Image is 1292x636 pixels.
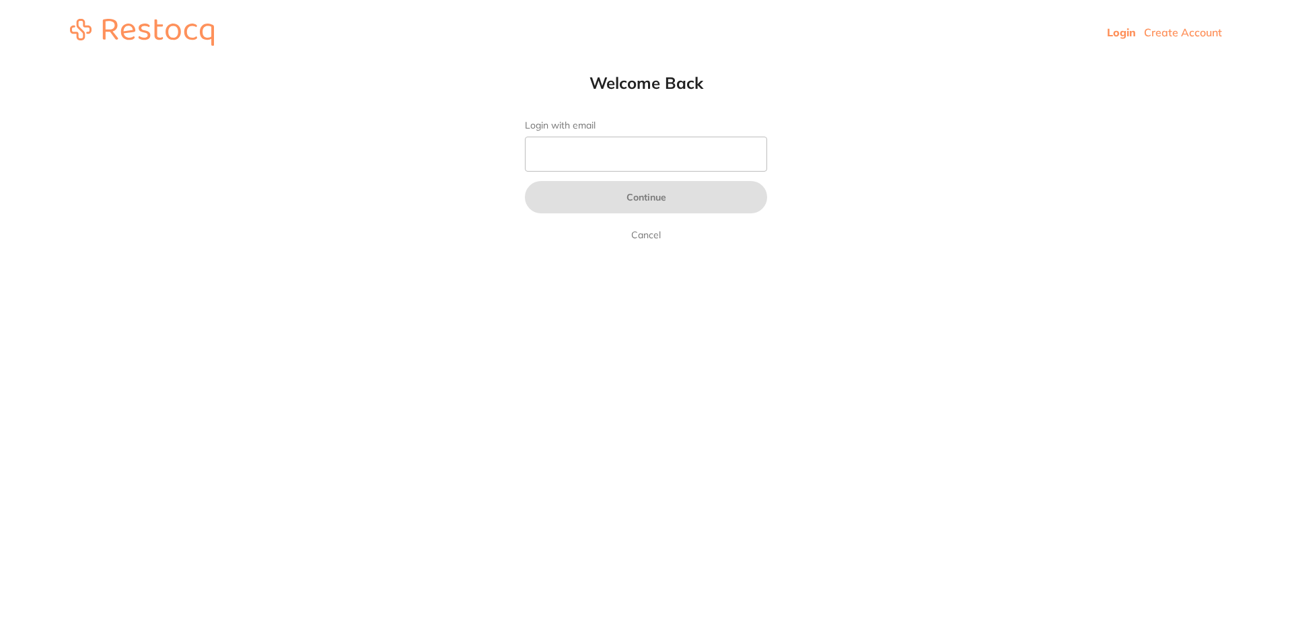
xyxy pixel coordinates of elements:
[1107,26,1136,39] a: Login
[1144,26,1222,39] a: Create Account
[525,120,767,131] label: Login with email
[498,73,794,93] h1: Welcome Back
[629,227,663,243] a: Cancel
[525,181,767,213] button: Continue
[70,19,214,46] img: restocq_logo.svg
